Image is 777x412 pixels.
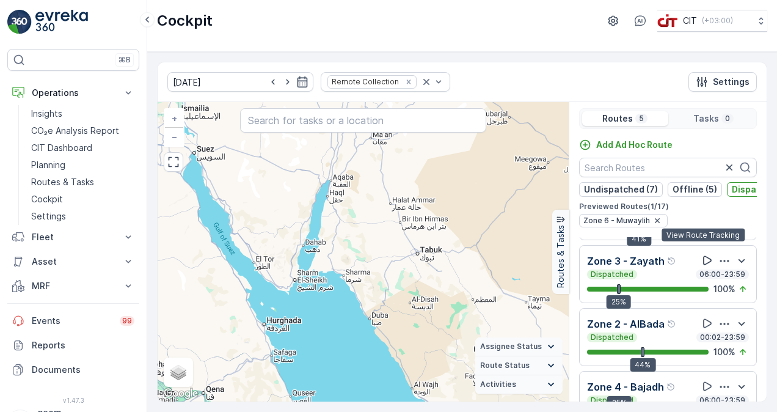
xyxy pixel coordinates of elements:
[26,208,139,225] a: Settings
[480,342,542,351] span: Assignee Status
[7,333,139,358] a: Reports
[667,319,677,329] div: Help Tooltip Icon
[583,216,650,226] span: Zone 6 - Muwaylih
[607,295,631,309] div: 25%
[402,77,415,87] div: Remove Remote Collection
[32,364,134,376] p: Documents
[35,10,88,34] img: logo_light-DOdMpM7g.png
[673,183,717,196] p: Offline (5)
[627,232,651,246] div: 41%
[579,182,663,197] button: Undispatched (7)
[161,386,201,402] a: Open this area in Google Maps (opens a new window)
[713,283,735,295] p: 100 %
[693,112,719,125] p: Tasks
[589,395,635,405] p: Dispatched
[328,76,401,87] div: Remote Collection
[699,333,746,342] p: 00:02-23:59
[579,158,757,177] input: Search Routes
[475,337,563,356] summary: Assignee Status
[480,380,516,389] span: Activities
[698,395,746,405] p: 06:00-23:59
[31,210,66,223] p: Settings
[7,309,139,333] a: Events99
[240,108,487,133] input: Search for tasks or a location
[31,193,63,205] p: Cockpit
[32,256,115,268] p: Asset
[698,270,746,279] p: 06:00-23:59
[26,105,139,122] a: Insights
[7,358,139,382] a: Documents
[702,16,733,26] p: ( +03:00 )
[667,256,677,266] div: Help Tooltip Icon
[638,114,645,123] p: 5
[32,280,115,292] p: MRF
[589,333,635,342] p: Dispatched
[7,274,139,298] button: MRF
[688,72,757,92] button: Settings
[657,10,767,32] button: CIT(+03:00)
[713,346,735,358] p: 100 %
[683,15,697,27] p: CIT
[26,174,139,191] a: Routes & Tasks
[32,339,134,351] p: Reports
[7,249,139,274] button: Asset
[32,87,115,99] p: Operations
[596,139,673,151] p: Add Ad Hoc Route
[630,358,655,372] div: 44%
[122,316,132,326] p: 99
[589,270,635,279] p: Dispatched
[584,183,658,196] p: Undispatched (7)
[31,125,119,137] p: CO₂e Analysis Report
[165,109,183,128] a: Zoom In
[157,11,213,31] p: Cockpit
[172,113,177,123] span: +
[26,156,139,174] a: Planning
[165,359,192,386] a: Layers
[32,315,112,327] p: Events
[31,108,62,120] p: Insights
[119,55,131,65] p: ⌘B
[26,139,139,156] a: CIT Dashboard
[31,159,65,171] p: Planning
[31,176,94,188] p: Routes & Tasks
[579,139,673,151] a: Add Ad Hoc Route
[167,72,313,92] input: dd/mm/yyyy
[475,375,563,394] summary: Activities
[26,122,139,139] a: CO₂e Analysis Report
[161,386,201,402] img: Google
[32,231,115,243] p: Fleet
[26,191,139,208] a: Cockpit
[666,382,676,392] div: Help Tooltip Icon
[657,14,678,28] img: cit-logo_pOk6rL0.png
[587,380,664,394] p: Zone 4 - Bajadh
[713,76,750,88] p: Settings
[31,142,92,154] p: CIT Dashboard
[7,81,139,105] button: Operations
[579,202,757,212] p: Previewed Routes ( 1 / 17 )
[587,254,665,268] p: Zone 3 - Zayath
[607,396,632,410] div: 25%
[602,112,633,125] p: Routes
[662,228,745,241] div: View Route Tracking
[7,397,139,404] span: v 1.47.3
[172,131,178,142] span: −
[165,128,183,146] a: Zoom Out
[480,361,530,370] span: Route Status
[555,226,567,289] p: Routes & Tasks
[587,317,665,331] p: Zone 2 - AlBada
[475,356,563,375] summary: Route Status
[724,114,731,123] p: 0
[668,182,722,197] button: Offline (5)
[7,10,32,34] img: logo
[7,225,139,249] button: Fleet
